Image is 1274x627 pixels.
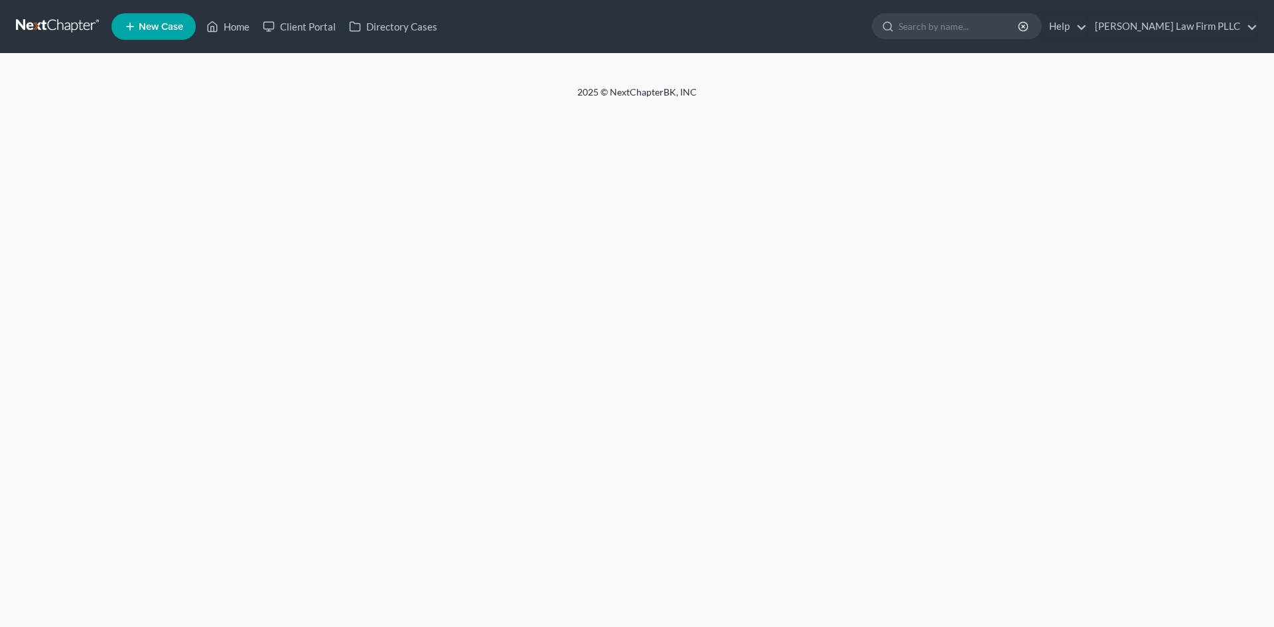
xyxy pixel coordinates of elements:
a: Help [1042,15,1087,38]
div: 2025 © NextChapterBK, INC [259,86,1015,109]
a: Client Portal [256,15,342,38]
input: Search by name... [898,14,1020,38]
span: New Case [139,22,183,32]
a: Home [200,15,256,38]
a: [PERSON_NAME] Law Firm PLLC [1088,15,1257,38]
a: Directory Cases [342,15,444,38]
